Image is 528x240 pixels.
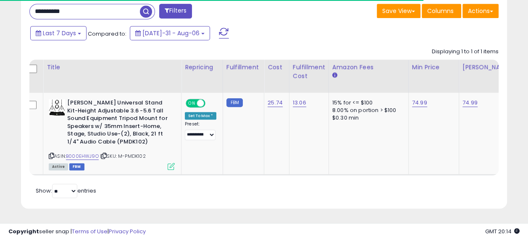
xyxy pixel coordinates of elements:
div: Fulfillment [226,63,260,72]
button: Filters [159,4,192,18]
span: FBM [69,163,84,170]
div: 15% for <= $100 [332,99,402,107]
div: Set To Max * [185,112,216,120]
div: Repricing [185,63,219,72]
span: OFF [204,100,218,107]
div: Displaying 1 to 1 of 1 items [432,48,499,56]
div: Cost [268,63,286,72]
small: FBM [226,98,243,107]
a: 13.06 [293,99,306,107]
a: Terms of Use [72,227,108,235]
span: | SKU: M-PMDK102 [100,153,146,159]
button: [DATE]-31 - Aug-06 [130,26,210,40]
div: [PERSON_NAME] [462,63,512,72]
a: Privacy Policy [109,227,146,235]
a: 25.74 [268,99,283,107]
b: [PERSON_NAME] Universal Stand Kit-Height Adjustable 3.6 -5.6 Tall Sound Equipment Tripod Mount fo... [67,99,169,148]
div: Min Price [412,63,455,72]
span: 2025-08-14 20:14 GMT [485,227,520,235]
span: ON [187,100,197,107]
a: 74.99 [412,99,427,107]
strong: Copyright [8,227,39,235]
div: Title [47,63,178,72]
span: Last 7 Days [43,29,76,37]
div: 8.00% on portion > $100 [332,107,402,114]
a: 74.99 [462,99,478,107]
a: B000EHWJ9O [66,153,99,160]
button: Save View [377,4,420,18]
div: Amazon Fees [332,63,405,72]
div: seller snap | | [8,228,146,236]
div: ASIN: [49,99,175,169]
small: Amazon Fees. [332,72,337,79]
span: [DATE]-31 - Aug-06 [142,29,200,37]
span: Columns [427,7,454,15]
span: All listings currently available for purchase on Amazon [49,163,68,170]
button: Actions [462,4,499,18]
img: 41gJ4WCOJRL._SL40_.jpg [49,99,65,116]
button: Columns [422,4,461,18]
span: Show: entries [36,187,96,195]
div: Fulfillment Cost [293,63,325,81]
span: Compared to: [88,30,126,38]
button: Last 7 Days [30,26,87,40]
div: Preset: [185,121,216,140]
div: $0.30 min [332,114,402,122]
